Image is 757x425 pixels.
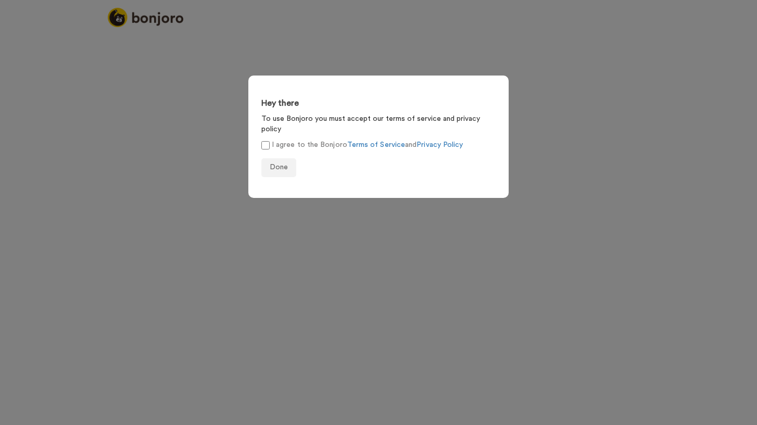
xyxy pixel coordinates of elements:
[261,99,496,108] h3: Hey there
[261,158,296,177] button: Done
[261,141,270,149] input: I agree to the BonjoroTerms of ServiceandPrivacy Policy
[417,141,463,148] a: Privacy Policy
[261,114,496,134] p: To use Bonjoro you must accept our terms of service and privacy policy
[261,140,463,151] label: I agree to the Bonjoro and
[270,164,288,171] span: Done
[347,141,405,148] a: Terms of Service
